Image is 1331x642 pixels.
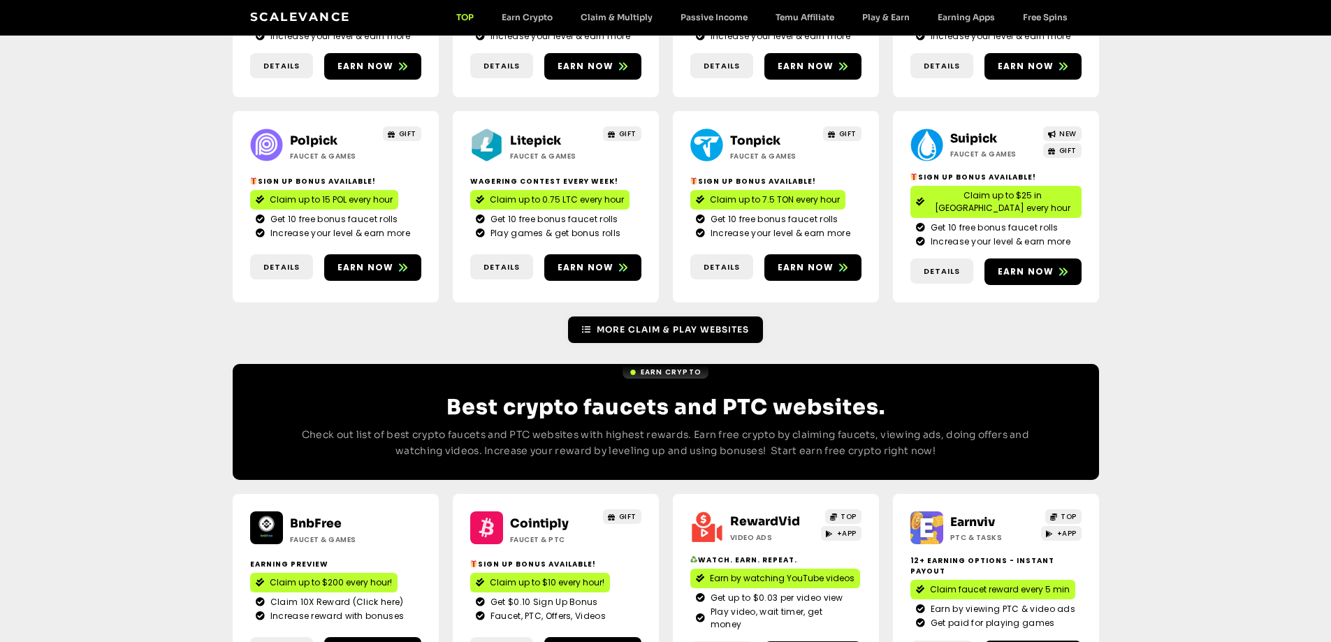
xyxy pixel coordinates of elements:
[910,580,1075,599] a: Claim faucet reward every 5 min
[256,596,416,608] a: Claim 10X Reward (Click here)
[619,511,637,522] span: GIFT
[764,254,861,281] a: Earn now
[778,60,834,73] span: Earn now
[290,133,337,148] a: Polpick
[470,53,533,79] a: Details
[289,395,1043,420] h2: Best crypto faucets and PTC websites.
[603,509,641,524] a: GIFT
[250,573,398,592] a: Claim up to $200 every hour!
[267,610,404,622] span: Increase reward with bonuses
[950,149,1038,159] h2: Faucet & Games
[848,12,924,22] a: Play & Earn
[924,265,960,277] span: Details
[267,213,398,226] span: Get 10 free bonus faucet rolls
[950,131,997,146] a: Suipick
[267,227,410,240] span: Increase your level & earn more
[470,573,610,592] a: Claim up to $10 every hour!
[690,177,697,184] img: 🎁
[597,323,749,336] span: More Claim & Play Websites
[930,189,1076,214] span: Claim up to $25 in [GEOGRAPHIC_DATA] every hour
[778,261,834,274] span: Earn now
[667,12,762,22] a: Passive Income
[250,254,313,280] a: Details
[1059,129,1077,139] span: NEW
[924,12,1009,22] a: Earning Apps
[1041,526,1082,541] a: +APP
[910,186,1082,218] a: Claim up to $25 in [GEOGRAPHIC_DATA] every hour
[510,133,561,148] a: Litepick
[488,12,567,22] a: Earn Crypto
[924,60,960,72] span: Details
[250,559,421,569] h2: Earning Preview
[267,30,410,43] span: Increase your level & earn more
[707,606,856,631] span: Play video, wait timer, get money
[1043,126,1082,141] a: NEW
[950,532,1038,543] h2: PTC & Tasks
[324,254,421,281] a: Earn now
[704,60,740,72] span: Details
[510,151,597,161] h2: Faucet & Games
[290,534,377,545] h2: Faucet & Games
[470,176,641,187] h2: Wagering contest every week!
[487,30,630,43] span: Increase your level & earn more
[910,53,973,79] a: Details
[841,511,857,522] span: TOP
[267,596,404,608] span: Claim 10X Reward (Click here)
[558,60,614,73] span: Earn now
[707,213,838,226] span: Get 10 free bonus faucet rolls
[250,190,398,210] a: Claim up to 15 POL every hour
[250,53,313,79] a: Details
[821,526,861,541] a: +APP
[823,126,861,141] a: GIFT
[1061,511,1077,522] span: TOP
[710,572,854,585] span: Earn by watching YouTube videos
[603,126,641,141] a: GIFT
[950,515,995,530] a: Earnviv
[730,151,817,161] h2: Faucet & Games
[510,534,597,545] h2: Faucet & PTC
[707,30,850,43] span: Increase your level & earn more
[927,235,1070,248] span: Increase your level & earn more
[998,60,1054,73] span: Earn now
[490,194,624,206] span: Claim up to 0.75 LTC every hour
[730,514,800,529] a: RewardVid
[984,53,1082,80] a: Earn now
[762,12,848,22] a: Temu Affiliate
[250,10,351,24] a: Scalevance
[641,367,701,377] span: Earn Crypto
[289,427,1043,460] p: Check out list of best crypto faucets and PTC websites with highest rewards. Earn free crypto by ...
[337,261,394,274] span: Earn now
[690,176,861,187] h2: Sign Up Bonus Available!
[927,603,1075,615] span: Earn by viewing PTC & video ads
[837,528,857,539] span: +APP
[764,53,861,80] a: Earn now
[487,227,620,240] span: Play games & get bonus rolls
[707,592,843,604] span: Get up to $0.03 per video view
[558,261,614,274] span: Earn now
[263,60,300,72] span: Details
[442,12,1082,22] nav: Menu
[1045,509,1082,524] a: TOP
[483,60,520,72] span: Details
[263,261,300,273] span: Details
[1059,145,1077,156] span: GIFT
[544,53,641,80] a: Earn now
[270,576,392,589] span: Claim up to $200 every hour!
[290,516,342,531] a: BnbFree
[927,30,1070,43] span: Increase your level & earn more
[470,559,641,569] h2: Sign up bonus available!
[825,509,861,524] a: TOP
[250,176,421,187] h2: Sign Up Bonus Available!
[690,569,860,588] a: Earn by watching YouTube videos
[487,610,606,622] span: Faucet, PTC, Offers, Videos
[704,261,740,273] span: Details
[619,129,637,139] span: GIFT
[250,177,257,184] img: 🎁
[730,532,817,543] h2: Video ads
[930,583,1070,596] span: Claim faucet reward every 5 min
[998,265,1054,278] span: Earn now
[487,596,598,608] span: Get $0.10 Sign Up Bonus
[470,190,630,210] a: Claim up to 0.75 LTC every hour
[470,254,533,280] a: Details
[690,556,697,563] img: ♻️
